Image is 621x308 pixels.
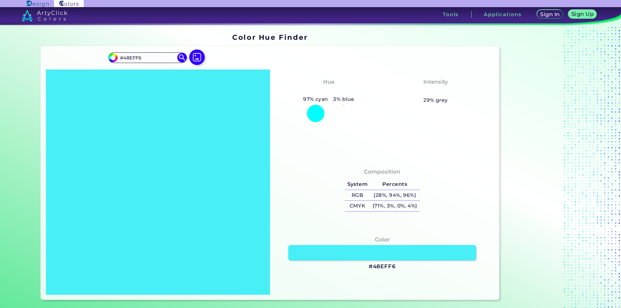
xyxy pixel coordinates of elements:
h5: Sign In [541,12,559,17]
h5: Percents [370,179,419,190]
h3: #48EFF6 [369,263,396,271]
img: icon search [177,53,187,62]
h4: Color [375,235,390,244]
h5: 29% grey [423,96,448,104]
input: type color.. [117,53,178,62]
h3: Applications [484,12,522,17]
img: icon picture [189,49,205,65]
img: ArtyClick Design logo [27,1,49,7]
h1: Color Hue Finder [232,32,308,42]
img: logo_artyclick_colors_white.svg [22,10,67,21]
h4: Intensity [423,77,448,87]
h5: RGB [345,190,370,201]
h3: Medium [420,88,451,95]
h3: Tools [443,12,459,17]
h5: (28%, 94%, 96%) [370,190,419,201]
h3: Cyan [318,88,339,95]
h5: 97% cyan [300,95,331,103]
h5: Sign Up [572,12,593,16]
a: Sign In [538,10,562,18]
h4: Hue [323,77,334,87]
h4: Composition [364,167,400,176]
a: Sign Up [570,10,595,18]
h5: System [345,179,370,190]
h5: 3% blue [331,95,357,103]
h5: (71%, 3%, 0%, 4%) [370,201,419,211]
h5: CMYK [345,201,370,211]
